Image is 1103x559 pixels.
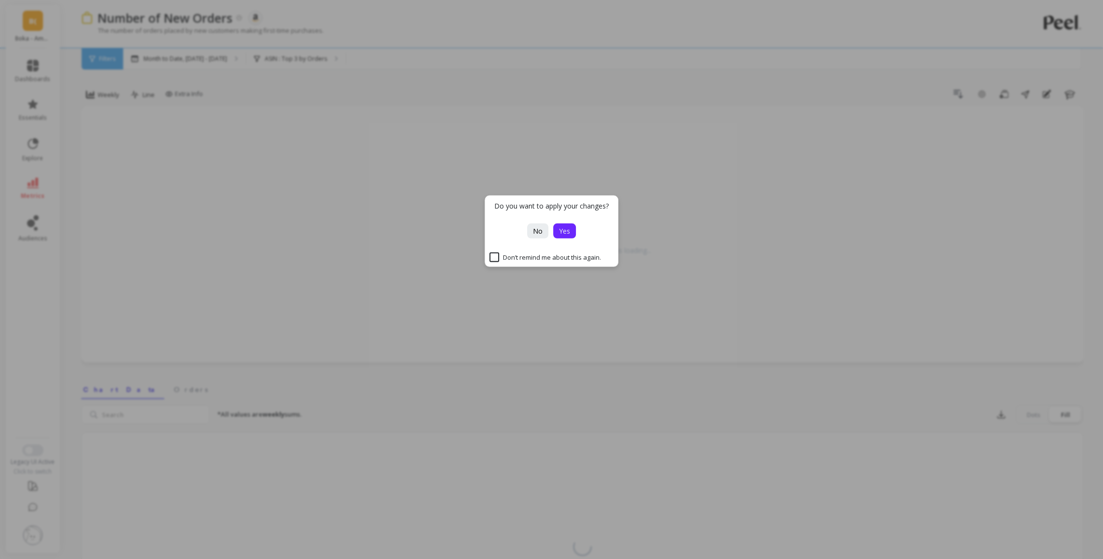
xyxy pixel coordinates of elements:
[559,226,570,236] span: Yes
[527,224,548,238] button: No
[533,226,543,236] span: No
[489,252,601,262] span: Don’t remind me about this again.
[494,201,609,211] p: Do you want to apply your changes?
[553,224,576,238] button: Yes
